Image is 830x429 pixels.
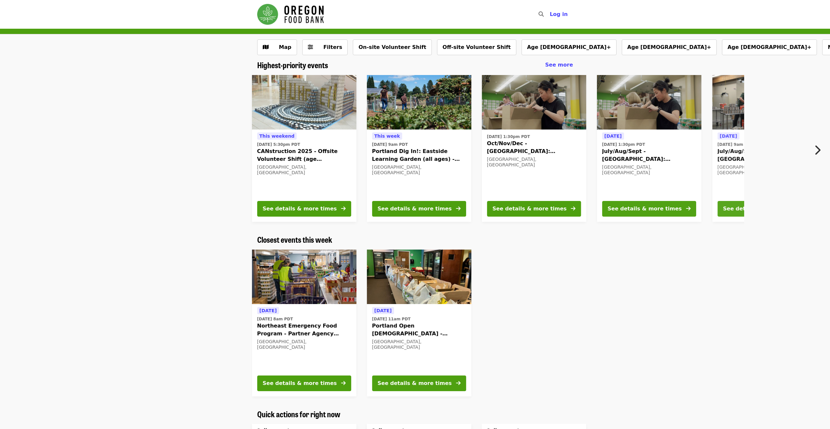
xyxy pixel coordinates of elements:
span: This week [374,133,400,139]
time: [DATE] 9am PDT [717,142,753,147]
button: Next item [808,141,830,159]
button: Filters (0 selected) [302,39,348,55]
button: Off-site Volunteer Shift [437,39,516,55]
i: arrow-right icon [571,206,575,212]
div: [GEOGRAPHIC_DATA], [GEOGRAPHIC_DATA] [717,164,811,176]
span: Portland Dig In!: Eastside Learning Garden (all ages) - Aug/Sept/Oct [372,147,466,163]
time: [DATE] 8am PDT [257,316,293,322]
span: See more [545,62,573,68]
span: July/Aug/Sept - [GEOGRAPHIC_DATA]: Repack/Sort (age [DEMOGRAPHIC_DATA]+) [602,147,696,163]
div: [GEOGRAPHIC_DATA], [GEOGRAPHIC_DATA] [487,157,581,168]
div: Closest events this week [252,235,578,244]
img: Oregon Food Bank - Home [257,4,324,25]
a: See more [545,61,573,69]
div: See details & more times [378,379,452,387]
a: See details for "CANstruction 2025 - Offsite Volunteer Shift (age 16+)" [252,75,356,222]
span: This weekend [259,133,295,139]
div: [GEOGRAPHIC_DATA], [GEOGRAPHIC_DATA] [372,164,466,176]
a: Closest events this week [257,235,332,244]
span: [DATE] [604,133,621,139]
button: See details & more times [372,201,466,217]
time: [DATE] 1:30pm PDT [487,134,530,140]
i: arrow-right icon [341,206,346,212]
div: [GEOGRAPHIC_DATA], [GEOGRAPHIC_DATA] [257,164,351,176]
a: See details for "Portland Dig In!: Eastside Learning Garden (all ages) - Aug/Sept/Oct" [367,75,471,222]
img: Portland Dig In!: Eastside Learning Garden (all ages) - Aug/Sept/Oct organized by Oregon Food Bank [367,75,471,130]
time: [DATE] 1:30pm PDT [602,142,645,147]
time: [DATE] 5:30pm PDT [257,142,300,147]
a: See details for "July/Aug/Sept - Portland: Repack/Sort (age 8+)" [597,75,701,222]
i: sliders-h icon [308,44,313,50]
button: On-site Volunteer Shift [353,39,431,55]
div: See details & more times [378,205,452,213]
div: See details & more times [723,205,797,213]
div: [GEOGRAPHIC_DATA], [GEOGRAPHIC_DATA] [257,339,351,350]
span: [DATE] [259,308,277,313]
button: See details & more times [602,201,696,217]
button: See details & more times [372,375,466,391]
i: search icon [539,11,544,17]
div: Quick actions for right now [252,409,578,419]
span: Log in [550,11,568,17]
span: Northeast Emergency Food Program - Partner Agency Support [257,322,351,338]
i: arrow-right icon [456,380,461,386]
span: Map [279,44,291,50]
input: Search [548,7,553,22]
button: See details & more times [487,201,581,217]
button: Show map view [257,39,297,55]
a: Quick actions for right now [257,409,340,419]
a: See details for "Portland Open Bible - Partner Agency Support (16+)" [367,250,471,396]
div: See details & more times [263,379,337,387]
div: See details & more times [263,205,337,213]
a: See details for "Northeast Emergency Food Program - Partner Agency Support" [252,250,356,396]
img: Oct/Nov/Dec - Portland: Repack/Sort (age 8+) organized by Oregon Food Bank [482,75,586,130]
i: chevron-right icon [814,144,821,156]
div: [GEOGRAPHIC_DATA], [GEOGRAPHIC_DATA] [372,339,466,350]
time: [DATE] 9am PDT [372,142,408,147]
img: Northeast Emergency Food Program - Partner Agency Support organized by Oregon Food Bank [252,250,356,304]
div: [GEOGRAPHIC_DATA], [GEOGRAPHIC_DATA] [602,164,696,176]
img: CANstruction 2025 - Offsite Volunteer Shift (age 16+) organized by Oregon Food Bank [252,75,356,130]
button: See details & more times [257,201,351,217]
img: July/Aug/Sept - Portland: Repack/Sort (age 16+) organized by Oregon Food Bank [712,75,817,130]
img: Portland Open Bible - Partner Agency Support (16+) organized by Oregon Food Bank [367,250,471,304]
div: See details & more times [493,205,567,213]
span: July/Aug/Sept - [GEOGRAPHIC_DATA]: Repack/Sort (age [DEMOGRAPHIC_DATA]+) [717,147,811,163]
span: Closest events this week [257,234,332,245]
button: See details & more times [717,201,811,217]
span: [DATE] [374,308,392,313]
i: map icon [263,44,269,50]
div: See details & more times [607,205,681,213]
img: July/Aug/Sept - Portland: Repack/Sort (age 8+) organized by Oregon Food Bank [597,75,701,130]
time: [DATE] 11am PDT [372,316,411,322]
span: Oct/Nov/Dec - [GEOGRAPHIC_DATA]: Repack/Sort (age [DEMOGRAPHIC_DATA]+) [487,140,581,155]
button: Age [DEMOGRAPHIC_DATA]+ [522,39,617,55]
span: Portland Open [DEMOGRAPHIC_DATA] - Partner Agency Support (16+) [372,322,466,338]
a: Highest-priority events [257,60,328,70]
a: See details for "Oct/Nov/Dec - Portland: Repack/Sort (age 8+)" [482,75,586,222]
div: Highest-priority events [252,60,578,70]
button: Age [DEMOGRAPHIC_DATA]+ [622,39,717,55]
a: See details for "July/Aug/Sept - Portland: Repack/Sort (age 16+)" [712,75,817,222]
i: arrow-right icon [341,380,346,386]
span: CANstruction 2025 - Offsite Volunteer Shift (age [DEMOGRAPHIC_DATA]+) [257,147,351,163]
button: Age [DEMOGRAPHIC_DATA]+ [722,39,817,55]
i: arrow-right icon [456,206,461,212]
i: arrow-right icon [686,206,690,212]
span: [DATE] [720,133,737,139]
span: Highest-priority events [257,59,328,70]
button: See details & more times [257,375,351,391]
span: Filters [323,44,342,50]
button: Log in [544,8,573,21]
span: Quick actions for right now [257,408,340,420]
